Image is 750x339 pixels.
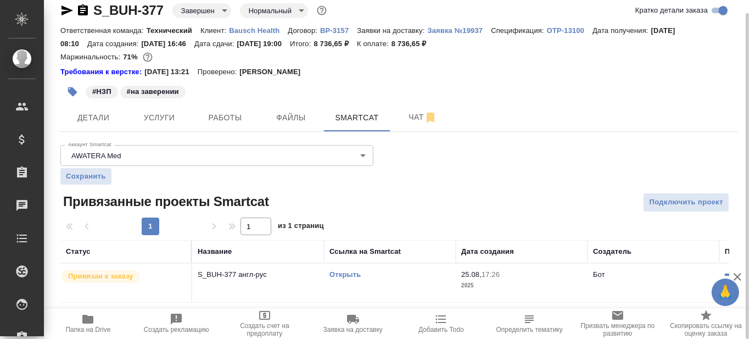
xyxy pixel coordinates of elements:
p: Спецификация: [491,26,546,35]
p: ВР-3157 [320,26,357,35]
p: Заявки на доставку: [357,26,427,35]
span: на заверении [119,86,187,96]
div: Статус [66,246,91,257]
button: Заявка на доставку [309,308,397,339]
p: [DATE] 13:21 [144,66,198,77]
button: Скопировать ссылку на оценку заказа [662,308,750,339]
p: [DATE] 19:00 [237,40,290,48]
p: #НЗП [92,86,111,97]
p: Bausch Health [229,26,288,35]
div: Нажми, чтобы открыть папку с инструкцией [60,66,144,77]
span: Скопировать ссылку на оценку заказа [668,322,743,337]
p: К оплате: [357,40,391,48]
span: Создать рекламацию [144,326,209,334]
p: Привязан к заказу [68,271,133,282]
button: Нормальный [245,6,295,15]
button: Определить тематику [485,308,574,339]
button: 2131.70 RUB; [141,50,155,64]
p: 71% [123,53,140,61]
p: [PERSON_NAME] [239,66,309,77]
a: S_BUH-377 [93,3,164,18]
button: Заявка №19937 [427,25,491,36]
p: 8 736,65 ₽ [314,40,357,48]
span: Привязанные проекты Smartcat [60,193,269,210]
p: Заявка №19937 [427,26,491,35]
a: Открыть [329,270,361,279]
button: 🙏 [712,279,739,306]
button: Добавить Todo [397,308,485,339]
div: Завершен [172,3,231,18]
p: Договор: [288,26,320,35]
button: Создать рекламацию [132,308,221,339]
button: Скопировать ссылку [76,4,89,17]
p: Маржинальность: [60,53,123,61]
a: Bausch Health [229,25,288,35]
span: НЗП [85,86,119,96]
button: Создать счет на предоплату [221,308,309,339]
p: #на заверении [127,86,179,97]
span: Определить тематику [496,326,562,334]
span: Сохранить [66,171,106,182]
button: Подключить проект [643,193,729,212]
span: Папка на Drive [65,326,110,334]
svg: Отписаться [424,111,437,124]
p: Технический [147,26,200,35]
button: Завершен [178,6,218,15]
a: OTP-13100 [547,25,592,35]
a: ВР-3157 [320,25,357,35]
span: Услуги [133,111,186,125]
span: Детали [67,111,120,125]
div: Дата создания [461,246,514,257]
p: 25.08, [461,270,482,279]
p: Итого: [290,40,314,48]
p: Дата сдачи: [194,40,237,48]
div: Создатель [593,246,631,257]
p: 17:26 [482,270,500,279]
span: Добавить Todo [418,326,463,334]
span: Подключить проект [649,196,723,209]
div: Завершен [240,3,308,18]
button: Сохранить [60,168,111,185]
span: Чат [396,110,449,124]
span: Кратко детали заказа [635,5,708,16]
a: Требования к верстке: [60,66,144,77]
div: AWATERA Med [60,145,373,166]
p: Дата создания: [87,40,141,48]
span: Работы [199,111,251,125]
p: Ответственная команда: [60,26,147,35]
p: 2025 [461,280,582,291]
p: Проверено: [198,66,240,77]
span: Призвать менеджера по развитию [580,322,656,337]
span: Файлы [265,111,317,125]
p: OTP-13100 [547,26,592,35]
span: Smartcat [331,111,383,125]
p: S_BUH-377 англ-рус [198,269,318,280]
div: Ссылка на Smartcat [329,246,401,257]
span: 🙏 [716,281,735,304]
p: Бот [593,270,605,279]
p: [DATE] 16:46 [141,40,194,48]
p: Клиент: [200,26,229,35]
div: Название [198,246,232,257]
button: Призвать менеджера по развитию [574,308,662,339]
button: Папка на Drive [44,308,132,339]
span: из 1 страниц [278,219,324,235]
button: Добавить тэг [60,80,85,104]
button: Скопировать ссылку для ЯМессенджера [60,4,74,17]
p: 8 736,65 ₽ [391,40,435,48]
button: Доп статусы указывают на важность/срочность заказа [315,3,329,18]
span: Создать счет на предоплату [227,322,303,337]
button: AWATERA Med [68,151,125,160]
span: Заявка на доставку [323,326,382,334]
p: Дата получения: [592,26,651,35]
